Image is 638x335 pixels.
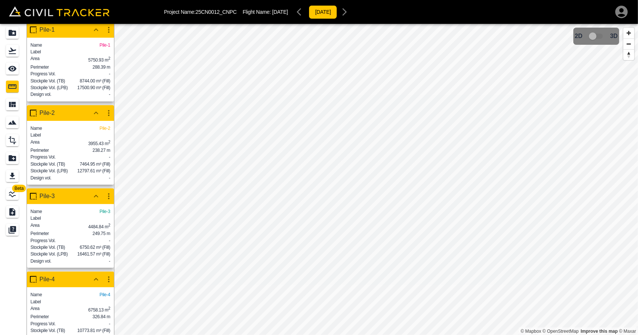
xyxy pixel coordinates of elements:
[610,33,618,40] span: 3D
[575,33,582,40] span: 2D
[309,5,337,19] button: [DATE]
[272,9,288,15] span: [DATE]
[164,9,237,15] p: Project Name: 25CN0012_CNPC
[619,329,636,334] a: Maxar
[521,329,541,334] a: Mapbox
[114,24,638,335] canvas: Map
[623,49,634,60] button: Reset bearing to north
[581,329,618,334] a: Map feedback
[623,28,634,38] button: Zoom in
[543,329,579,334] a: OpenStreetMap
[623,38,634,49] button: Zoom out
[243,9,288,15] p: Flight Name:
[9,6,110,17] img: Civil Tracker
[586,29,607,43] span: 3D model not uploaded yet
